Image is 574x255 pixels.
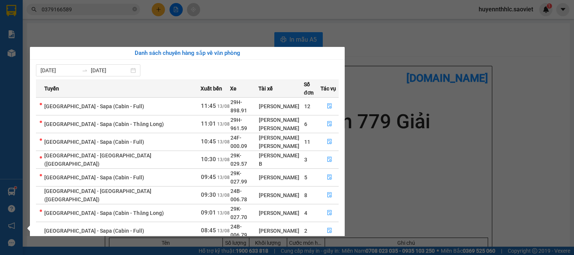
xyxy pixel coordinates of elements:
button: file-done [321,136,338,148]
span: 11:01 [201,120,216,127]
span: 12 [304,103,310,109]
span: 29H-961.59 [230,117,247,131]
span: 29H-898.91 [230,99,247,114]
div: [PERSON_NAME] [259,142,303,150]
span: 29K-029.57 [230,152,247,167]
span: 09:45 [201,174,216,180]
span: 3 [304,157,307,163]
span: 8 [304,192,307,198]
span: [GEOGRAPHIC_DATA] - [GEOGRAPHIC_DATA] ([GEOGRAPHIC_DATA]) [44,188,151,202]
button: file-done [321,171,338,183]
button: file-done [321,118,338,130]
span: file-done [327,210,332,216]
input: Đến ngày [91,66,129,75]
span: [GEOGRAPHIC_DATA] - Sapa (Cabin - Thăng Long) [44,121,164,127]
span: 13/08 [217,228,230,233]
span: 10:45 [201,138,216,145]
span: 11 [304,139,310,145]
span: file-done [327,121,332,127]
span: 13/08 [217,139,230,145]
span: 13/08 [217,193,230,198]
button: file-done [321,100,338,112]
span: file-done [327,228,332,234]
span: file-done [327,103,332,109]
span: 6 [304,121,307,127]
span: 11:45 [201,103,216,109]
div: [PERSON_NAME] [259,227,303,235]
span: 29K-027.99 [230,170,247,185]
span: Số đơn [304,80,320,97]
span: [GEOGRAPHIC_DATA] - Sapa (Cabin - Full) [44,103,144,109]
span: 4 [304,210,307,216]
span: file-done [327,192,332,198]
button: file-done [321,207,338,219]
span: [GEOGRAPHIC_DATA] - Sapa (Cabin - Full) [44,139,144,145]
span: 13/08 [217,157,230,162]
span: 24F-000.09 [230,135,247,149]
div: [PERSON_NAME] B [259,151,303,168]
span: 13/08 [217,121,230,127]
span: Tuyến [44,84,59,93]
div: Danh sách chuyến hàng sắp về văn phòng [36,49,339,58]
div: [PERSON_NAME] [259,116,303,124]
span: 24B-006.79 [230,224,247,238]
span: 13/08 [217,104,230,109]
input: Từ ngày [40,66,79,75]
span: 09:01 [201,209,216,216]
span: file-done [327,157,332,163]
span: [GEOGRAPHIC_DATA] - [GEOGRAPHIC_DATA] ([GEOGRAPHIC_DATA]) [44,152,151,167]
div: [PERSON_NAME] [259,173,303,182]
span: 29K-027.70 [230,206,247,220]
span: file-done [327,174,332,180]
div: [PERSON_NAME] [259,191,303,199]
span: 13/08 [217,175,230,180]
span: swap-right [82,67,88,73]
span: to [82,67,88,73]
span: [GEOGRAPHIC_DATA] - Sapa (Cabin - Thăng Long) [44,210,164,216]
span: 24B-006.78 [230,188,247,202]
span: 5 [304,174,307,180]
span: 13/08 [217,210,230,216]
span: 09:30 [201,191,216,198]
span: Xe [230,84,236,93]
button: file-done [321,154,338,166]
span: [GEOGRAPHIC_DATA] - Sapa (Cabin - Full) [44,174,144,180]
button: file-done [321,225,338,237]
span: 10:30 [201,156,216,163]
span: Tác vụ [320,84,336,93]
span: Xuất bến [201,84,222,93]
div: [PERSON_NAME] [259,102,303,110]
span: 08:45 [201,227,216,234]
div: [PERSON_NAME] [259,134,303,142]
span: file-done [327,139,332,145]
div: [PERSON_NAME] [259,209,303,217]
span: Tài xế [258,84,273,93]
span: [GEOGRAPHIC_DATA] - Sapa (Cabin - Full) [44,228,144,234]
div: [PERSON_NAME] [259,124,303,132]
button: file-done [321,189,338,201]
span: 2 [304,228,307,234]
